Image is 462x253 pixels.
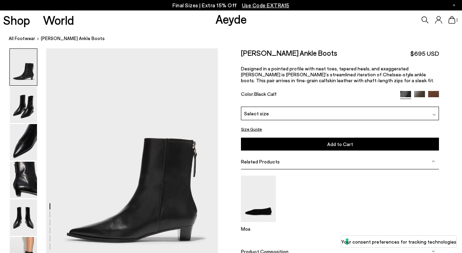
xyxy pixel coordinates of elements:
[10,49,37,85] img: Harriet Pointed Ankle Boots - Image 1
[432,160,435,163] img: svg%3E
[254,91,277,97] span: Black Calf
[455,18,459,22] span: 1
[244,110,269,117] span: Select size
[10,124,37,161] img: Harriet Pointed Ankle Boots - Image 3
[341,236,456,247] button: Your consent preferences for tracking technologies
[241,125,262,133] button: Size Guide
[432,113,436,116] img: svg%3E
[10,162,37,198] img: Harriet Pointed Ankle Boots - Image 4
[432,250,435,253] img: svg%3E
[215,11,247,26] a: Aeyde
[43,14,74,26] a: World
[241,159,280,164] span: Related Products
[241,217,276,232] a: Moa Suede Pointed-Toe Flats Moa
[241,91,394,99] div: Color:
[241,176,276,222] img: Moa Suede Pointed-Toe Flats
[327,141,353,147] span: Add to Cart
[242,2,289,8] span: Navigate to /collections/ss25-final-sizes
[448,16,455,24] a: 1
[241,138,439,151] button: Add to Cart
[41,35,105,42] span: [PERSON_NAME] Ankle Boots
[241,48,337,57] h2: [PERSON_NAME] Ankle Boots
[173,1,289,10] p: Final Sizes | Extra 15% Off
[241,226,276,232] p: Moa
[9,29,462,48] nav: breadcrumb
[3,14,30,26] a: Shop
[341,238,456,245] label: Your consent preferences for tracking technologies
[10,199,37,236] img: Harriet Pointed Ankle Boots - Image 5
[241,66,439,83] p: Designed in a pointed profile with neat toes, tapered heels, and exaggerated [PERSON_NAME] is [PE...
[410,49,439,58] span: $695 USD
[9,35,35,42] a: All Footwear
[10,86,37,123] img: Harriet Pointed Ankle Boots - Image 2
